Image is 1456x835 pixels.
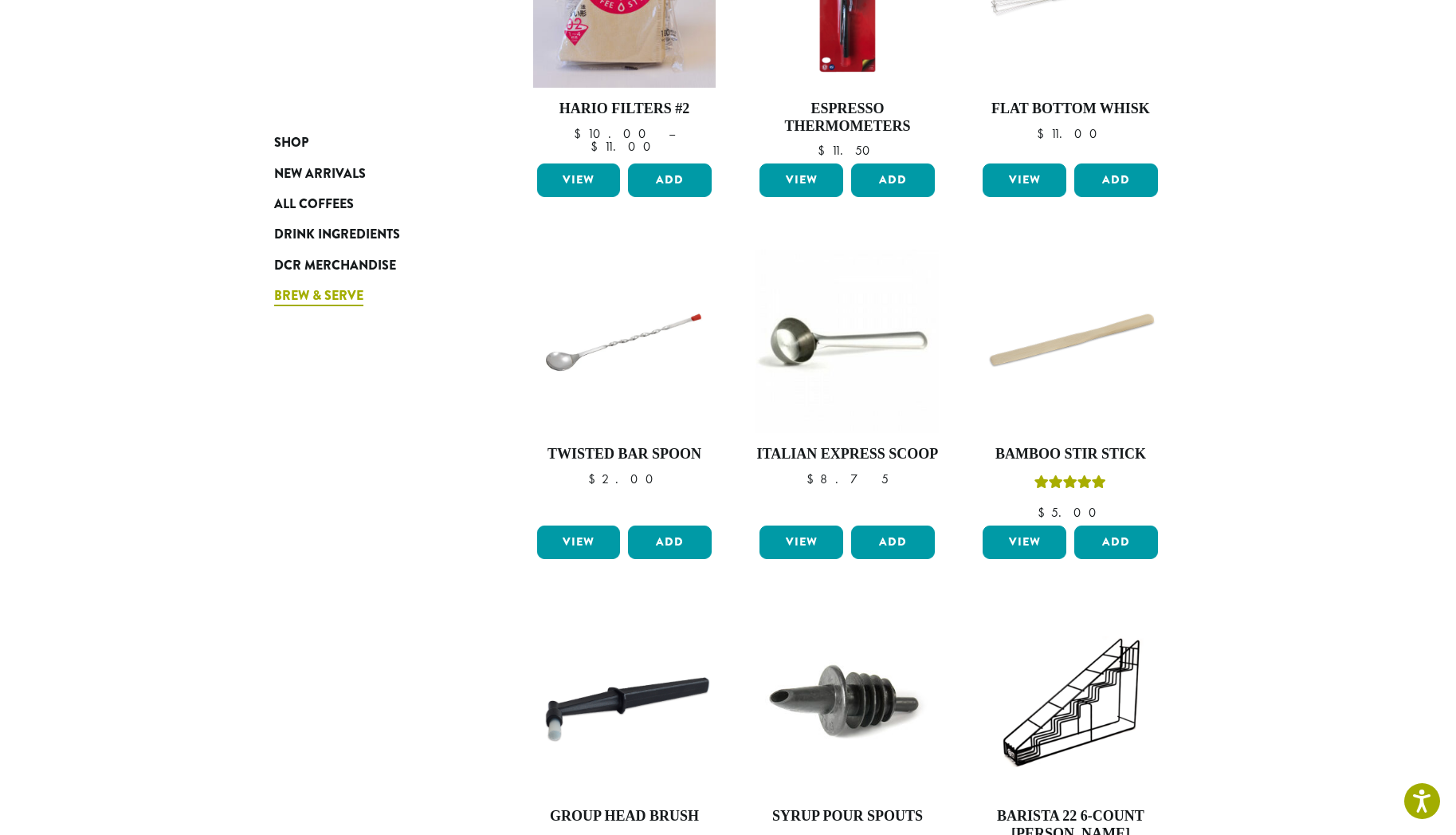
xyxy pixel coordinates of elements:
span: All Coffees [274,195,354,215]
a: View [759,526,843,559]
bdi: 11.00 [591,138,658,155]
a: Italian Express Scoop $8.75 [755,250,939,519]
span: $ [591,138,604,155]
span: DCR Merchandise [274,256,396,276]
h4: Italian Express Scoop [755,446,939,463]
bdi: 10.00 [574,125,653,142]
span: $ [1037,125,1050,142]
a: Twisted Bar Spoon $2.00 [533,250,716,519]
button: Add [851,163,935,197]
a: New Arrivals [274,158,465,188]
span: Drink Ingredients [274,225,400,245]
a: Drink Ingredients [274,219,465,250]
span: Shop [274,133,308,153]
h4: Espresso Thermometers [755,100,939,135]
a: View [983,163,1066,197]
h4: Hario Filters #2 [533,100,716,118]
img: Scoop-e1551570202189-300x300.jpg [755,250,939,433]
span: $ [806,471,820,487]
bdi: 5.00 [1038,504,1104,521]
a: Bamboo Stir StickRated 5.00 out of 5 $5.00 [979,250,1162,519]
a: Shop [274,128,465,158]
button: Add [628,163,712,197]
a: View [537,163,621,197]
a: All Coffees [274,189,465,219]
span: $ [1038,504,1051,521]
span: New Arrivals [274,164,366,184]
span: $ [574,125,587,142]
a: View [983,526,1066,559]
button: Add [628,526,712,559]
h4: Syrup Pour Spouts [755,808,939,825]
a: Brew & Serve [274,281,465,311]
img: DP1003.01-002.png [979,250,1162,433]
button: Add [1074,526,1158,559]
bdi: 11.50 [818,142,877,159]
button: Add [851,526,935,559]
span: $ [588,471,602,487]
span: – [669,125,675,142]
a: DCR Merchandise [274,250,465,281]
div: Rated 5.00 out of 5 [1034,473,1106,497]
img: 6-count-750mL-Syrup-Rack-300x300.png [979,612,1162,795]
bdi: 2.00 [588,471,661,487]
span: $ [818,142,831,159]
span: Brew & Serve [274,286,363,306]
h4: Twisted Bar Spoon [533,446,716,463]
img: DP1321.01-002.png [532,612,716,795]
h4: Flat Bottom Whisk [979,100,1162,118]
img: Black-Syrup-Pour-Spouts-Single-300x300.jpg [755,612,939,795]
img: DP1139.01-002.png [532,250,716,433]
h4: Bamboo Stir Stick [979,446,1162,463]
a: View [759,163,843,197]
button: Add [1074,163,1158,197]
bdi: 11.00 [1037,125,1105,142]
a: View [537,526,621,559]
bdi: 8.75 [806,471,889,487]
h4: Group Head Brush [533,808,716,825]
